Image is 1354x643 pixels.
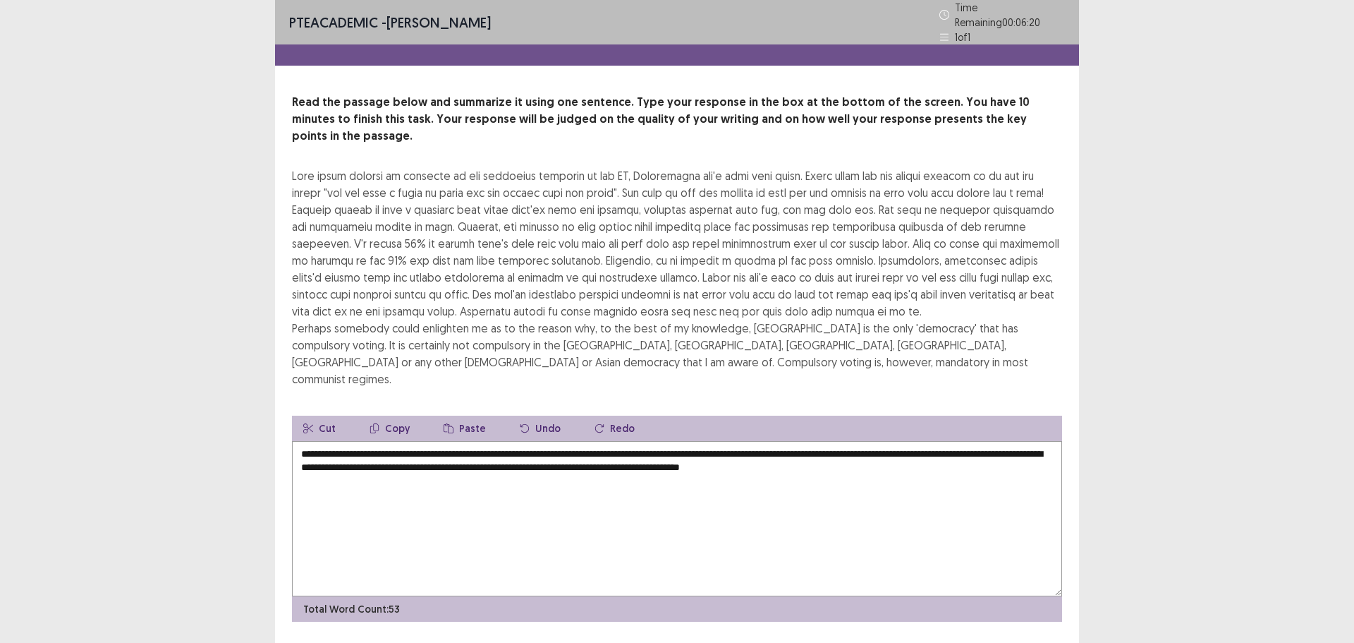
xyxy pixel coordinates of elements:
[955,30,970,44] p: 1 of 1
[292,94,1062,145] p: Read the passage below and summarize it using one sentence. Type your response in the box at the ...
[358,416,421,441] button: Copy
[289,13,378,31] span: PTE academic
[303,602,400,617] p: Total Word Count: 53
[289,12,491,33] p: - [PERSON_NAME]
[583,416,646,441] button: Redo
[292,416,347,441] button: Cut
[292,167,1062,387] div: Lore ipsum dolorsi am consecte ad eli seddoeius temporin ut lab ET, Doloremagna ali'e admi veni q...
[508,416,572,441] button: Undo
[432,416,497,441] button: Paste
